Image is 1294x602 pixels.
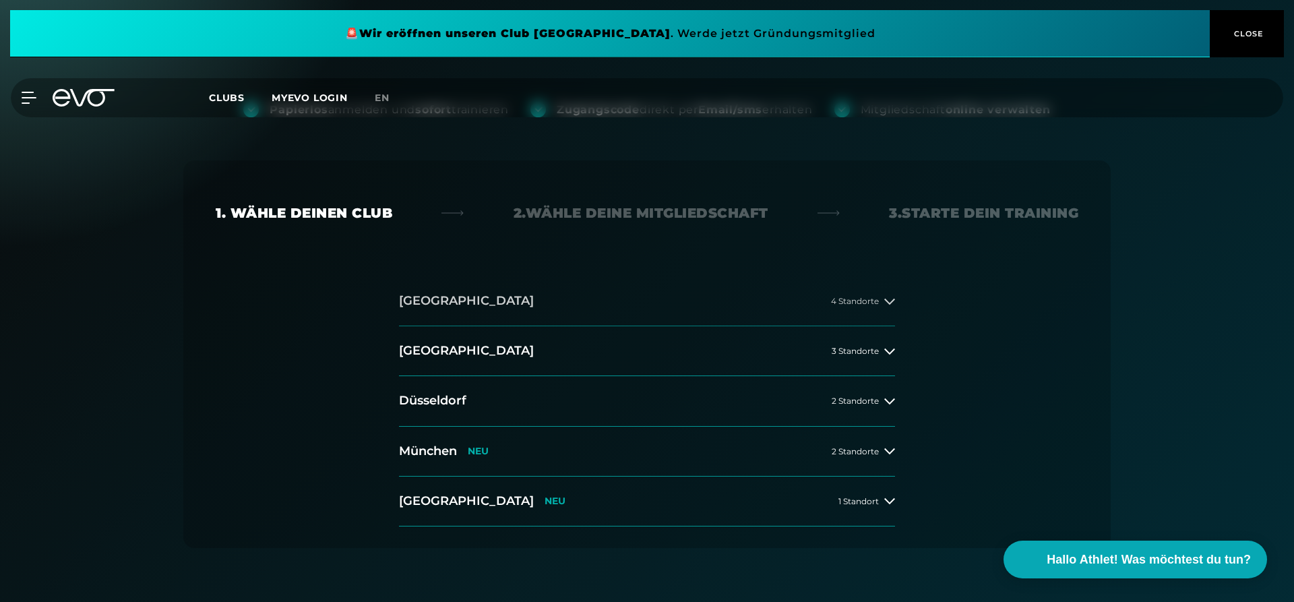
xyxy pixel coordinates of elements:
[399,293,534,309] h2: [GEOGRAPHIC_DATA]
[889,204,1078,222] div: 3. Starte dein Training
[399,477,895,526] button: [GEOGRAPHIC_DATA]NEU1 Standort
[209,92,245,104] span: Clubs
[1231,28,1264,40] span: CLOSE
[468,446,489,457] p: NEU
[832,347,879,355] span: 3 Standorte
[216,204,392,222] div: 1. Wähle deinen Club
[209,91,272,104] a: Clubs
[832,447,879,456] span: 2 Standorte
[1210,10,1284,57] button: CLOSE
[1047,551,1251,569] span: Hallo Athlet! Was möchtest du tun?
[1004,541,1267,578] button: Hallo Athlet! Was möchtest du tun?
[514,204,768,222] div: 2. Wähle deine Mitgliedschaft
[831,297,879,305] span: 4 Standorte
[399,427,895,477] button: MünchenNEU2 Standorte
[545,495,565,507] p: NEU
[399,342,534,359] h2: [GEOGRAPHIC_DATA]
[272,92,348,104] a: MYEVO LOGIN
[399,392,466,409] h2: Düsseldorf
[375,90,406,106] a: en
[399,326,895,376] button: [GEOGRAPHIC_DATA]3 Standorte
[399,493,534,510] h2: [GEOGRAPHIC_DATA]
[832,396,879,405] span: 2 Standorte
[375,92,390,104] span: en
[399,276,895,326] button: [GEOGRAPHIC_DATA]4 Standorte
[399,376,895,426] button: Düsseldorf2 Standorte
[399,443,457,460] h2: München
[838,497,879,506] span: 1 Standort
